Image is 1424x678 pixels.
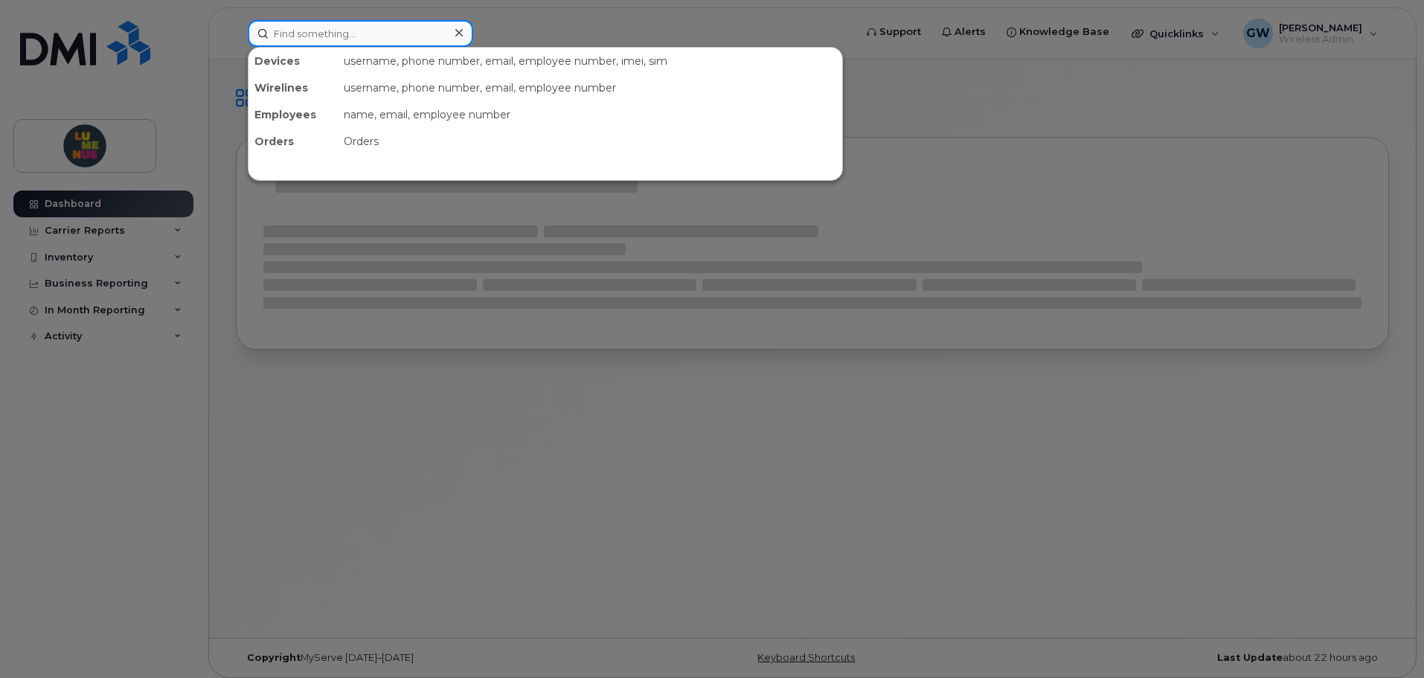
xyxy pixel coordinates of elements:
div: username, phone number, email, employee number [338,74,842,101]
div: Wirelines [248,74,338,101]
div: Employees [248,101,338,128]
div: username, phone number, email, employee number, imei, sim [338,48,842,74]
div: name, email, employee number [338,101,842,128]
div: Orders [248,128,338,155]
div: Orders [338,128,842,155]
div: Devices [248,48,338,74]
